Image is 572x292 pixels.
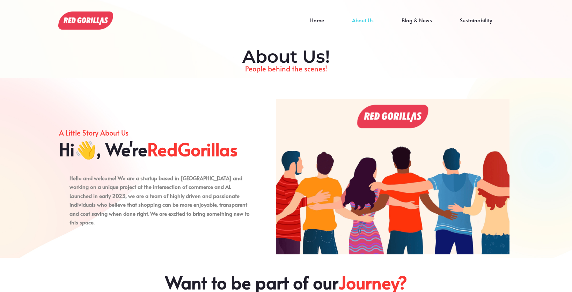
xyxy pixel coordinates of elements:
[388,20,446,31] a: Blog & News
[69,210,250,226] strong: . We are excited to bring something new to this space.
[446,20,506,31] a: Sustainability
[147,139,238,160] span: RedGorillas
[58,11,113,30] img: About Us!
[59,127,255,139] p: A Little Story About Us
[276,99,509,254] img: About Us!
[338,20,388,31] a: About Us
[296,20,338,31] a: Home
[69,174,247,217] strong: Hello and welcome! We are a startup based in [GEOGRAPHIC_DATA] and working on a unique project at...
[63,46,509,67] h2: About Us!
[59,139,255,160] h2: Hi👋, We're
[63,63,509,75] p: People behind the scenes!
